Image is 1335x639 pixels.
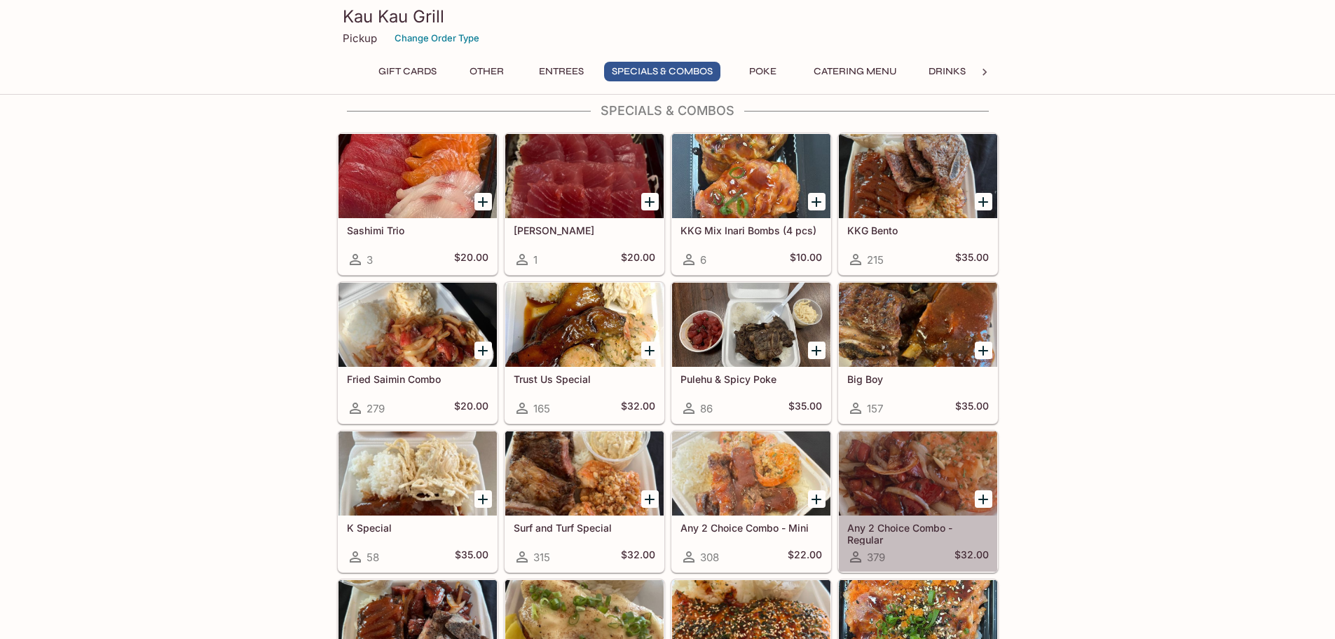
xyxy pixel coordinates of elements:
[954,549,989,565] h5: $32.00
[838,282,998,424] a: Big Boy157$35.00
[337,103,999,119] h4: Specials & Combos
[916,62,979,81] button: Drinks
[680,373,822,385] h5: Pulehu & Spicy Poke
[455,549,488,565] h5: $35.00
[867,402,883,415] span: 157
[672,431,830,516] div: Any 2 Choice Combo - Mini
[388,27,486,49] button: Change Order Type
[806,62,905,81] button: Catering Menu
[474,193,492,210] button: Add Sashimi Trio
[808,193,826,210] button: Add KKG Mix Inari Bombs (4 pcs)
[847,522,989,545] h5: Any 2 Choice Combo - Regular
[533,551,550,564] span: 315
[700,253,706,267] span: 6
[474,342,492,359] button: Add Fried Saimin Combo
[367,551,379,564] span: 58
[975,490,992,508] button: Add Any 2 Choice Combo - Regular
[732,62,795,81] button: Poke
[680,224,822,236] h5: KKG Mix Inari Bombs (4 pcs)
[338,134,497,218] div: Sashimi Trio
[474,490,492,508] button: Add K Special
[533,253,538,267] span: 1
[867,551,885,564] span: 379
[456,62,519,81] button: Other
[604,62,720,81] button: Specials & Combos
[338,133,498,275] a: Sashimi Trio3$20.00
[788,549,822,565] h5: $22.00
[338,431,497,516] div: K Special
[505,431,664,516] div: Surf and Turf Special
[641,193,659,210] button: Add Ahi Sashimi
[343,32,377,45] p: Pickup
[514,224,655,236] h5: [PERSON_NAME]
[672,283,830,367] div: Pulehu & Spicy Poke
[347,522,488,534] h5: K Special
[975,342,992,359] button: Add Big Boy
[621,549,655,565] h5: $32.00
[621,400,655,417] h5: $32.00
[347,373,488,385] h5: Fried Saimin Combo
[371,62,444,81] button: Gift Cards
[343,6,993,27] h3: Kau Kau Grill
[847,373,989,385] h5: Big Boy
[347,224,488,236] h5: Sashimi Trio
[788,400,822,417] h5: $35.00
[790,251,822,268] h5: $10.00
[505,134,664,218] div: Ahi Sashimi
[672,134,830,218] div: KKG Mix Inari Bombs (4 pcs)
[505,133,664,275] a: [PERSON_NAME]1$20.00
[808,342,826,359] button: Add Pulehu & Spicy Poke
[838,133,998,275] a: KKG Bento215$35.00
[338,282,498,424] a: Fried Saimin Combo279$20.00
[621,251,655,268] h5: $20.00
[700,551,719,564] span: 308
[514,373,655,385] h5: Trust Us Special
[505,431,664,572] a: Surf and Turf Special315$32.00
[671,282,831,424] a: Pulehu & Spicy Poke86$35.00
[680,522,822,534] h5: Any 2 Choice Combo - Mini
[671,133,831,275] a: KKG Mix Inari Bombs (4 pcs)6$10.00
[641,342,659,359] button: Add Trust Us Special
[505,283,664,367] div: Trust Us Special
[839,283,997,367] div: Big Boy
[847,224,989,236] h5: KKG Bento
[975,193,992,210] button: Add KKG Bento
[955,400,989,417] h5: $35.00
[867,253,884,267] span: 215
[955,251,989,268] h5: $35.00
[530,62,593,81] button: Entrees
[454,400,488,417] h5: $20.00
[700,402,713,415] span: 86
[533,402,550,415] span: 165
[338,431,498,572] a: K Special58$35.00
[808,490,826,508] button: Add Any 2 Choice Combo - Mini
[671,431,831,572] a: Any 2 Choice Combo - Mini308$22.00
[367,402,385,415] span: 279
[641,490,659,508] button: Add Surf and Turf Special
[839,431,997,516] div: Any 2 Choice Combo - Regular
[839,134,997,218] div: KKG Bento
[338,283,497,367] div: Fried Saimin Combo
[838,431,998,572] a: Any 2 Choice Combo - Regular379$32.00
[367,253,373,267] span: 3
[454,251,488,268] h5: $20.00
[505,282,664,424] a: Trust Us Special165$32.00
[514,522,655,534] h5: Surf and Turf Special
